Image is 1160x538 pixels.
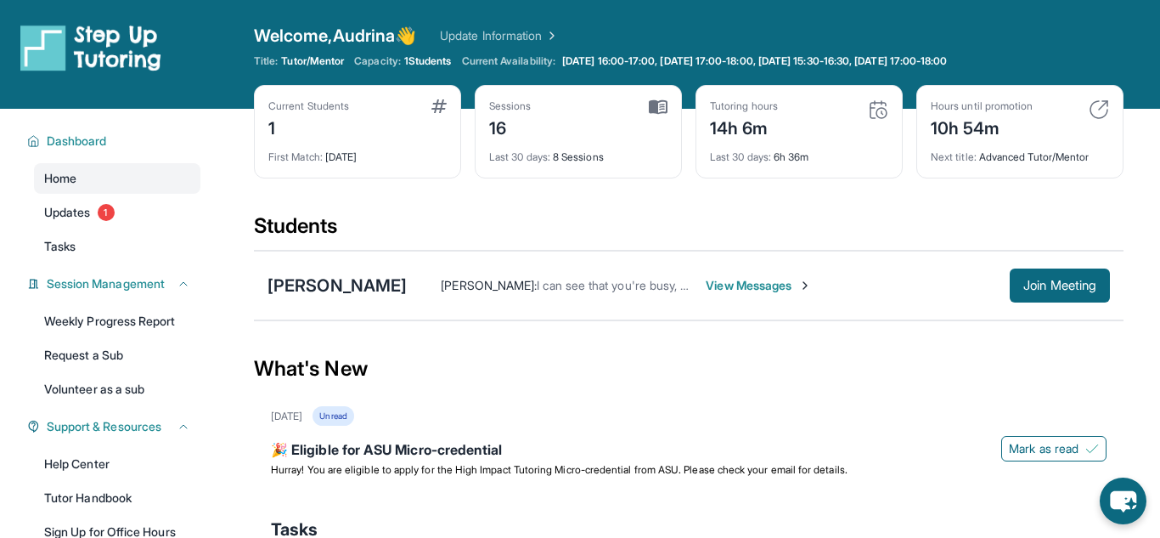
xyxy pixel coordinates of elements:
a: Tutor Handbook [34,483,200,513]
div: Hours until promotion [931,99,1033,113]
a: Request a Sub [34,340,200,371]
span: Current Availability: [462,54,555,68]
span: Title: [254,54,278,68]
span: Mark as read [1009,440,1078,457]
span: Session Management [47,275,165,292]
span: Tutor/Mentor [281,54,344,68]
button: Join Meeting [1010,269,1110,303]
img: card [868,99,888,120]
div: What's New [254,331,1123,406]
img: card [431,99,447,113]
span: Hurray! You are eligible to apply for the High Impact Tutoring Micro-credential from ASU. Please ... [271,463,847,476]
img: card [1089,99,1109,120]
div: Students [254,212,1123,250]
div: 6h 36m [710,140,888,164]
img: logo [20,24,161,71]
img: Mark as read [1085,442,1099,456]
span: First Match : [268,150,323,163]
span: Home [44,170,76,187]
span: I can see that you're busy, we can reschedule this meeting for the weekend. [537,278,946,292]
button: Support & Resources [40,418,190,435]
div: 8 Sessions [489,140,667,164]
div: Sessions [489,99,532,113]
a: Home [34,163,200,194]
div: 1 [268,113,349,140]
span: [DATE] 16:00-17:00, [DATE] 17:00-18:00, [DATE] 15:30-16:30, [DATE] 17:00-18:00 [562,54,947,68]
div: Unread [313,406,353,426]
div: Current Students [268,99,349,113]
span: Next title : [931,150,977,163]
span: View Messages [706,277,812,294]
span: 1 Students [404,54,452,68]
a: Tasks [34,231,200,262]
button: Dashboard [40,133,190,150]
span: [PERSON_NAME] : [441,278,537,292]
button: Session Management [40,275,190,292]
div: [PERSON_NAME] [267,274,407,297]
span: 1 [98,204,115,221]
span: Last 30 days : [489,150,550,163]
div: Advanced Tutor/Mentor [931,140,1109,164]
a: Volunteer as a sub [34,374,200,405]
div: 16 [489,113,532,140]
a: Help Center [34,449,200,479]
span: Tasks [44,238,76,255]
button: chat-button [1100,478,1146,524]
span: Dashboard [47,133,107,150]
div: 🎉 Eligible for ASU Micro-credential [271,439,1107,463]
div: 14h 6m [710,113,778,140]
span: Updates [44,204,91,221]
div: [DATE] [268,140,447,164]
span: Welcome, Audrina 👋 [254,24,416,48]
a: Updates1 [34,197,200,228]
a: Weekly Progress Report [34,306,200,337]
img: Chevron Right [542,27,559,44]
span: Support & Resources [47,418,161,435]
div: 10h 54m [931,113,1033,140]
div: [DATE] [271,410,302,423]
a: Update Information [440,27,559,44]
img: card [649,99,667,115]
a: [DATE] 16:00-17:00, [DATE] 17:00-18:00, [DATE] 15:30-16:30, [DATE] 17:00-18:00 [559,54,950,68]
div: Tutoring hours [710,99,778,113]
img: Chevron-Right [798,279,812,292]
span: Last 30 days : [710,150,771,163]
span: Join Meeting [1023,280,1096,291]
span: Capacity: [354,54,401,68]
button: Mark as read [1001,436,1107,462]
